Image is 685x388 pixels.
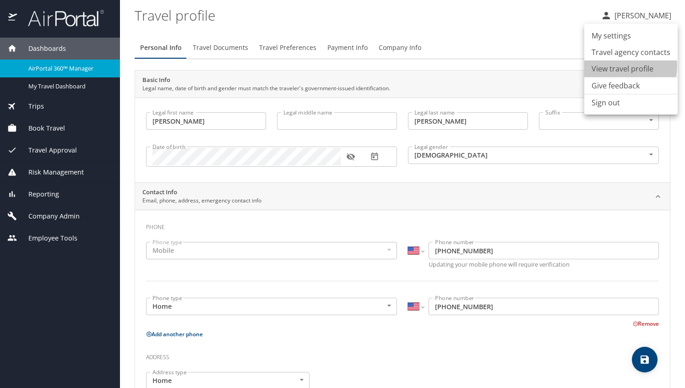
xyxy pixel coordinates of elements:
[584,27,678,44] a: My settings
[584,94,678,111] li: Sign out
[592,80,640,91] a: Give feedback
[584,60,678,77] a: View travel profile
[584,44,678,60] a: Travel agency contacts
